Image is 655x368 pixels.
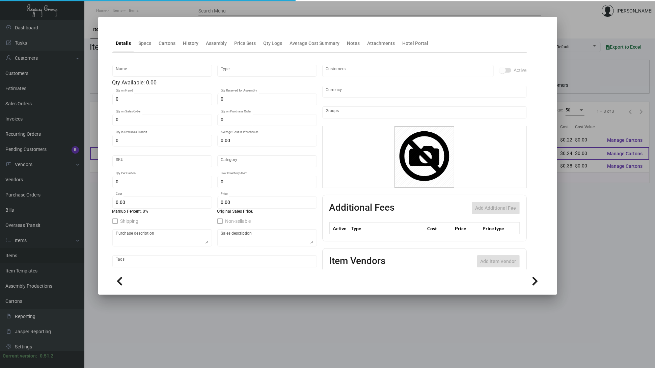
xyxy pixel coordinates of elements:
[347,40,360,47] div: Notes
[290,40,340,47] div: Average Cost Summary
[329,222,350,234] th: Active
[367,40,395,47] div: Attachments
[329,202,395,214] h2: Additional Fees
[481,222,511,234] th: Price type
[329,255,386,267] h2: Item Vendors
[235,40,256,47] div: Price Sets
[350,222,426,234] th: Type
[481,259,516,264] span: Add item Vendor
[116,40,131,47] div: Details
[159,40,176,47] div: Cartons
[225,217,251,225] span: Non-sellable
[514,66,527,74] span: Active
[3,352,37,360] div: Current version:
[40,352,53,360] div: 0.51.2
[206,40,227,47] div: Assembly
[139,40,152,47] div: Specs
[112,79,317,87] div: Qty Available: 0.00
[326,110,523,115] input: Add new..
[264,40,282,47] div: Qty Logs
[120,217,139,225] span: Shipping
[475,205,516,211] span: Add Additional Fee
[183,40,199,47] div: History
[403,40,429,47] div: Hotel Portal
[426,222,453,234] th: Cost
[326,68,490,74] input: Add new..
[472,202,520,214] button: Add Additional Fee
[453,222,481,234] th: Price
[477,255,520,267] button: Add item Vendor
